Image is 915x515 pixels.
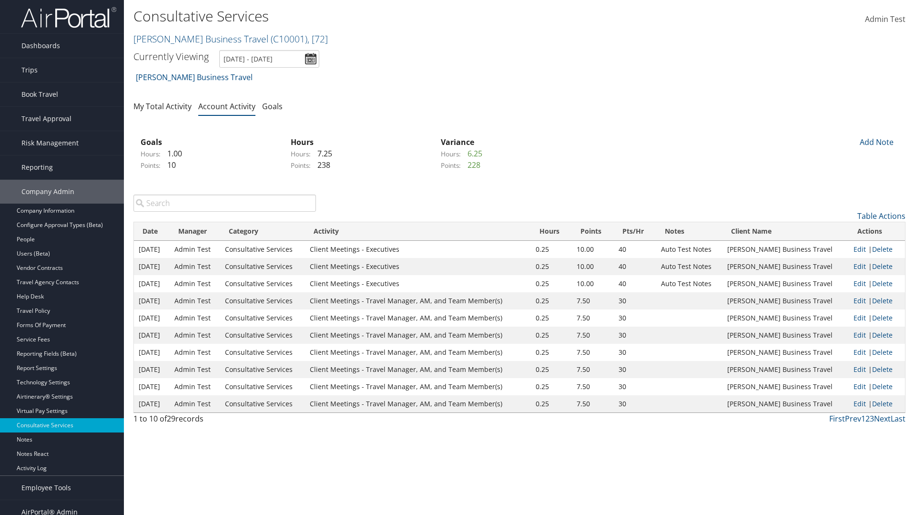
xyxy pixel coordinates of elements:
[170,292,220,309] td: Admin Test
[854,313,866,322] a: Edit
[133,413,316,429] div: 1 to 10 of records
[722,395,849,412] td: [PERSON_NAME] Business Travel
[170,361,220,378] td: Admin Test
[872,365,893,374] a: Delete
[829,413,845,424] a: First
[854,365,866,374] a: Edit
[170,395,220,412] td: Admin Test
[849,378,905,395] td: |
[170,344,220,361] td: Admin Test
[141,137,162,147] strong: Goals
[614,361,656,378] td: 30
[845,413,861,424] a: Prev
[305,309,531,327] td: Client Meetings - Travel Manager, AM, and Team Member(s)
[722,327,849,344] td: [PERSON_NAME] Business Travel
[133,32,328,45] a: [PERSON_NAME] Business Travel
[198,101,255,112] a: Account Activity
[872,330,893,340] a: Delete
[167,413,175,424] span: 29
[220,292,305,309] td: Consultative Services
[133,6,648,26] h1: Consultative Services
[853,136,898,148] div: Add Note
[854,330,866,340] a: Edit
[849,258,905,275] td: |
[170,378,220,395] td: Admin Test
[21,82,58,106] span: Book Travel
[865,14,905,24] span: Admin Test
[305,378,531,395] td: Client Meetings - Travel Manager, AM, and Team Member(s)
[572,241,614,258] td: 10.00
[872,245,893,254] a: Delete
[463,160,480,170] span: 228
[722,258,849,275] td: [PERSON_NAME] Business Travel
[531,222,572,241] th: Hours
[220,395,305,412] td: Consultative Services
[614,292,656,309] td: 30
[134,344,170,361] td: [DATE]
[170,241,220,258] td: Admin Test
[313,148,332,159] span: 7.25
[305,222,531,241] th: Activity: activate to sort column ascending
[891,413,905,424] a: Last
[305,344,531,361] td: Client Meetings - Travel Manager, AM, and Team Member(s)
[163,148,182,159] span: 1.00
[170,309,220,327] td: Admin Test
[614,275,656,292] td: 40
[872,279,893,288] a: Delete
[141,161,161,170] label: Points:
[305,241,531,258] td: Client Meetings - Executives
[531,361,572,378] td: 0.25
[531,344,572,361] td: 0.25
[291,149,311,159] label: Hours:
[572,222,614,241] th: Points
[722,222,849,241] th: Client Name
[305,258,531,275] td: Client Meetings - Executives
[219,50,319,68] input: [DATE] - [DATE]
[656,241,722,258] td: Auto Test Notes
[849,309,905,327] td: |
[872,313,893,322] a: Delete
[134,327,170,344] td: [DATE]
[854,262,866,271] a: Edit
[134,378,170,395] td: [DATE]
[872,399,893,408] a: Delete
[441,137,474,147] strong: Variance
[572,292,614,309] td: 7.50
[849,241,905,258] td: |
[865,5,905,34] a: Admin Test
[220,361,305,378] td: Consultative Services
[220,344,305,361] td: Consultative Services
[614,378,656,395] td: 30
[133,195,316,212] input: Search
[849,222,905,241] th: Actions
[305,395,531,412] td: Client Meetings - Travel Manager, AM, and Team Member(s)
[531,309,572,327] td: 0.25
[572,361,614,378] td: 7.50
[170,222,220,241] th: Manager: activate to sort column ascending
[614,327,656,344] td: 30
[872,296,893,305] a: Delete
[854,279,866,288] a: Edit
[722,275,849,292] td: [PERSON_NAME] Business Travel
[572,395,614,412] td: 7.50
[870,413,874,424] a: 3
[21,107,71,131] span: Travel Approval
[872,262,893,271] a: Delete
[21,180,74,204] span: Company Admin
[136,68,253,87] a: [PERSON_NAME] Business Travel
[854,348,866,357] a: Edit
[531,241,572,258] td: 0.25
[305,292,531,309] td: Client Meetings - Travel Manager, AM, and Team Member(s)
[722,309,849,327] td: [PERSON_NAME] Business Travel
[291,161,311,170] label: Points:
[463,148,482,159] span: 6.25
[220,241,305,258] td: Consultative Services
[614,344,656,361] td: 30
[305,275,531,292] td: Client Meetings - Executives
[21,6,116,29] img: airportal-logo.png
[849,344,905,361] td: |
[572,309,614,327] td: 7.50
[849,361,905,378] td: |
[614,309,656,327] td: 30
[134,258,170,275] td: [DATE]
